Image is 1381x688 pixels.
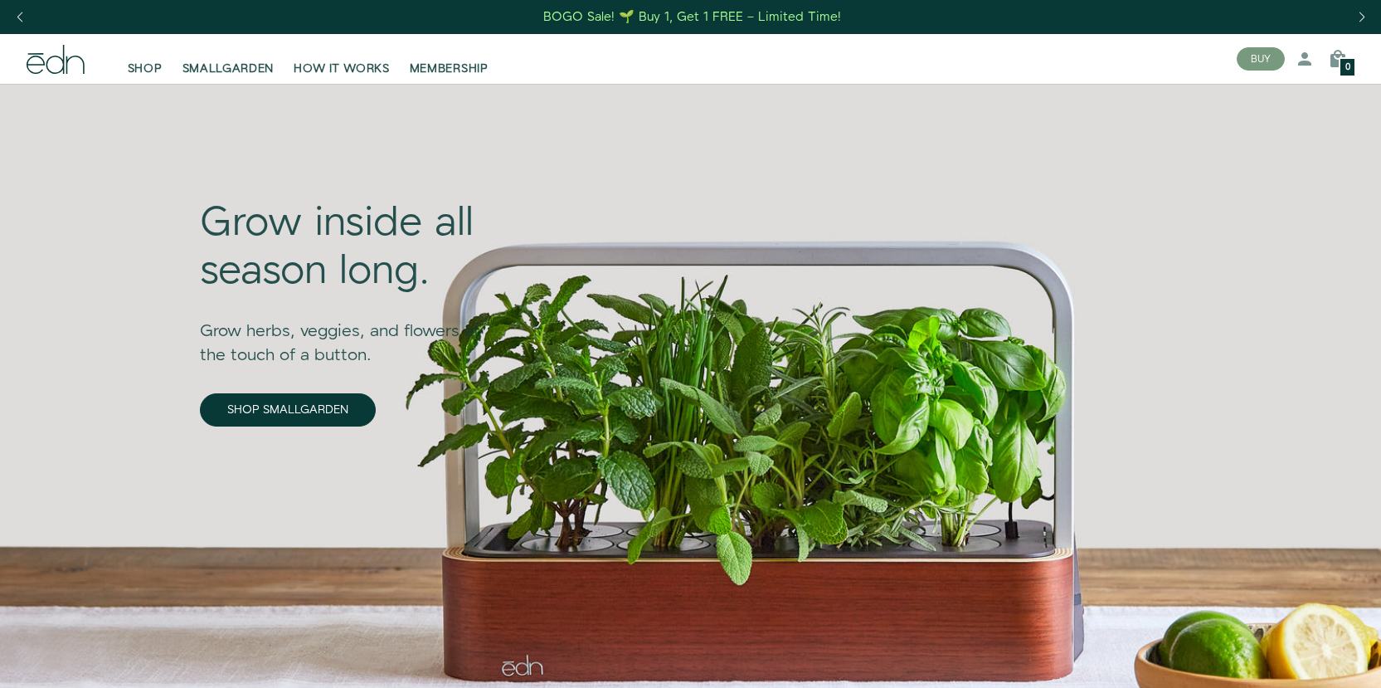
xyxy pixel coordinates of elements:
[284,41,399,77] a: HOW IT WORKS
[118,41,173,77] a: SHOP
[294,61,389,77] span: HOW IT WORKS
[400,41,498,77] a: MEMBERSHIP
[542,4,843,30] a: BOGO Sale! 🌱 Buy 1, Get 1 FREE – Limited Time!
[182,61,275,77] span: SMALLGARDEN
[200,200,505,295] div: Grow inside all season long.
[410,61,489,77] span: MEMBERSHIP
[1345,63,1350,72] span: 0
[200,393,376,427] a: SHOP SMALLGARDEN
[128,61,163,77] span: SHOP
[173,41,284,77] a: SMALLGARDEN
[200,296,505,368] div: Grow herbs, veggies, and flowers at the touch of a button.
[543,8,841,26] div: BOGO Sale! 🌱 Buy 1, Get 1 FREE – Limited Time!
[1237,47,1285,71] button: BUY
